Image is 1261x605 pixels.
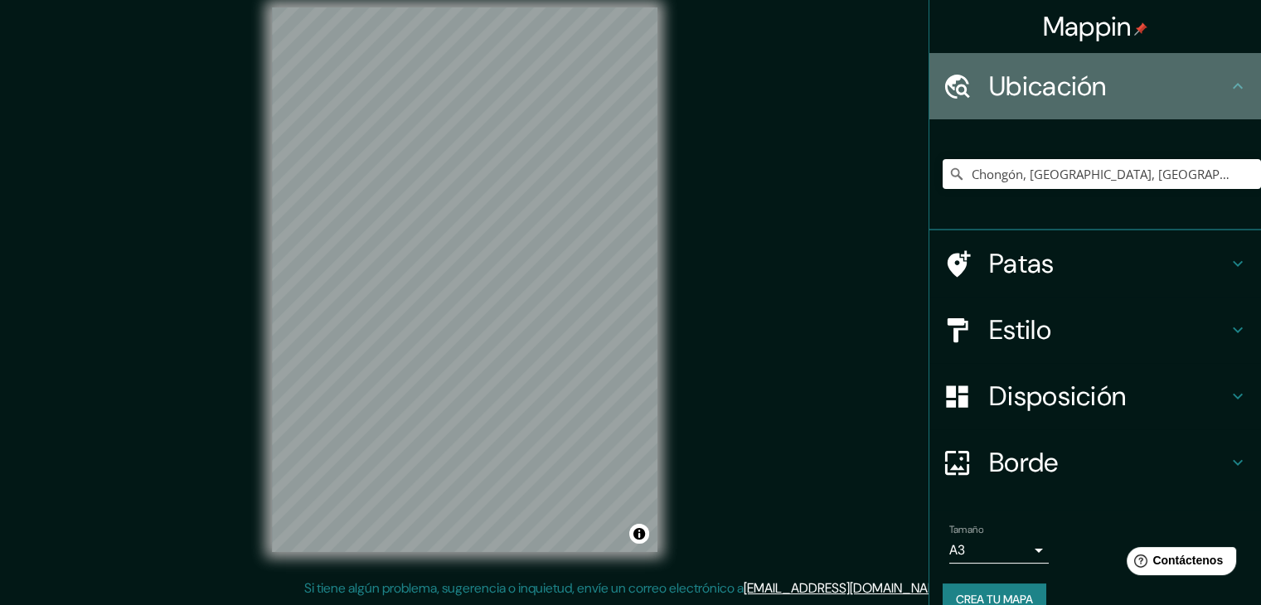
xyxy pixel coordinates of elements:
[989,379,1126,414] font: Disposición
[1134,22,1147,36] img: pin-icon.png
[929,230,1261,297] div: Patas
[929,297,1261,363] div: Estilo
[989,69,1107,104] font: Ubicación
[949,537,1049,564] div: A3
[989,246,1055,281] font: Patas
[943,159,1261,189] input: Elige tu ciudad o zona
[272,7,657,552] canvas: Mapa
[949,541,965,559] font: A3
[304,579,744,597] font: Si tiene algún problema, sugerencia o inquietud, envíe un correo electrónico a
[929,429,1261,496] div: Borde
[989,312,1051,347] font: Estilo
[744,579,948,597] a: [EMAIL_ADDRESS][DOMAIN_NAME]
[929,53,1261,119] div: Ubicación
[989,445,1059,480] font: Borde
[929,363,1261,429] div: Disposición
[1043,9,1132,44] font: Mappin
[949,523,983,536] font: Tamaño
[629,524,649,544] button: Activar o desactivar atribución
[1113,540,1243,587] iframe: Lanzador de widgets de ayuda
